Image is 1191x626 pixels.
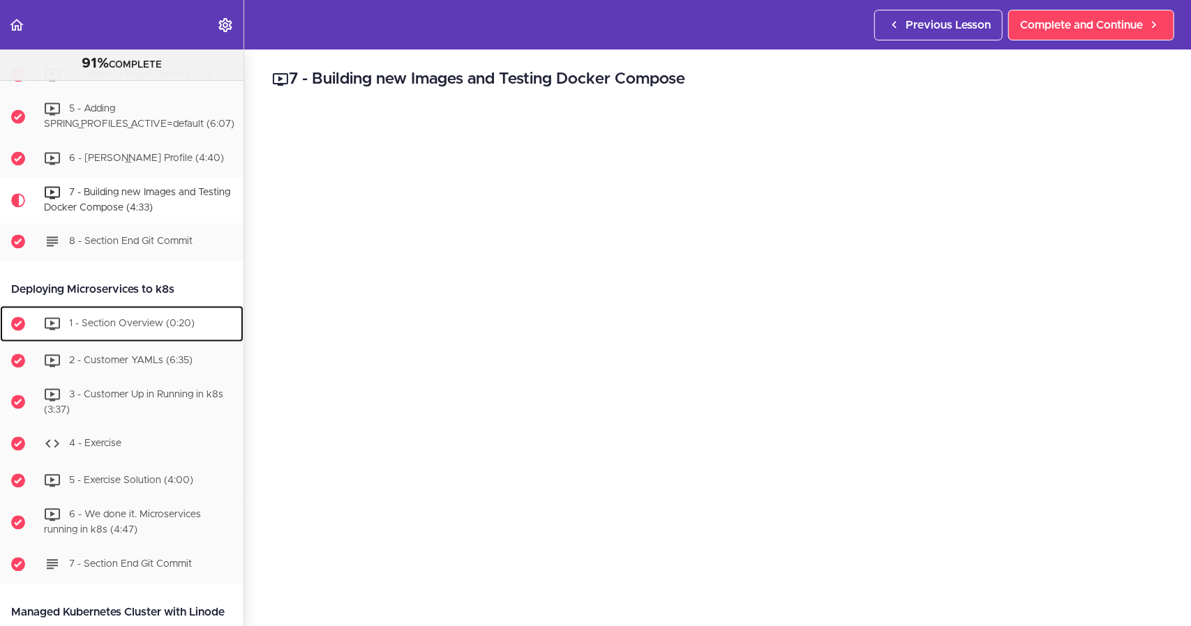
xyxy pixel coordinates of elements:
span: 8 - Section End Git Commit [69,236,193,245]
div: COMPLETE [17,55,226,73]
h2: 7 - Building new Images and Testing Docker Compose [272,68,1163,91]
a: Complete and Continue [1008,10,1174,40]
a: Previous Lesson [874,10,1003,40]
span: Previous Lesson [906,17,991,33]
span: 2 - Customer YAMLs (6:35) [69,355,193,365]
span: 1 - Section Overview (0:20) [69,318,195,328]
span: 3 - Customer Up in Running in k8s (3:37) [44,389,223,415]
svg: Back to course curriculum [8,17,25,33]
span: 7 - Section End Git Commit [69,558,192,568]
span: 4 - Exercise [69,438,121,448]
span: 5 - Exercise Solution (4:00) [69,475,193,485]
span: 6 - We done it. Microservices running in k8s (4:47) [44,510,201,535]
span: 91% [82,56,109,70]
iframe: Video Player [272,112,1163,613]
span: 6 - [PERSON_NAME] Profile (4:40) [69,153,224,162]
span: Complete and Continue [1020,17,1143,33]
svg: Settings Menu [217,17,234,33]
span: 7 - Building new Images and Testing Docker Compose (4:33) [44,187,230,213]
